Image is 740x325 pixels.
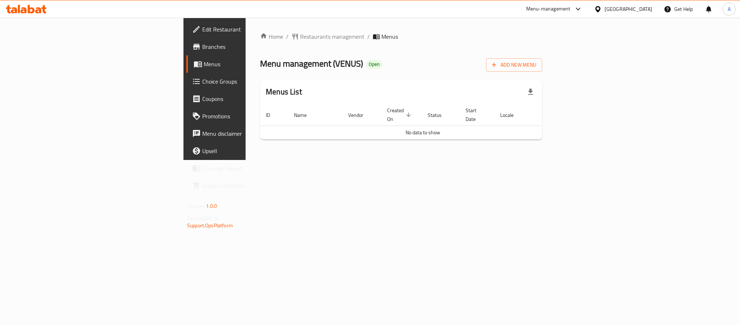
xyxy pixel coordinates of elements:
[186,21,307,38] a: Edit Restaurant
[202,147,301,155] span: Upsell
[300,32,364,41] span: Restaurants management
[202,112,301,121] span: Promotions
[366,61,382,67] span: Open
[728,5,731,13] span: A
[605,5,652,13] div: [GEOGRAPHIC_DATA]
[466,106,486,123] span: Start Date
[186,177,307,194] a: Grocery Checklist
[367,32,370,41] li: /
[202,77,301,86] span: Choice Groups
[186,125,307,142] a: Menu disclaimer
[294,111,316,119] span: Name
[187,201,205,211] span: Version:
[206,201,217,211] span: 1.0.0
[522,83,539,101] div: Export file
[202,164,301,173] span: Coverage Report
[202,129,301,138] span: Menu disclaimer
[266,111,280,119] span: ID
[348,111,373,119] span: Vendor
[387,106,413,123] span: Created On
[186,73,307,90] a: Choice Groups
[187,221,233,230] a: Support.OpsPlatform
[260,55,363,72] span: Menu management ( VENUS )
[260,32,542,41] nav: breadcrumb
[291,32,364,41] a: Restaurants management
[202,42,301,51] span: Branches
[381,32,398,41] span: Menus
[526,5,571,13] div: Menu-management
[202,181,301,190] span: Grocery Checklist
[406,128,440,137] span: No data to show
[186,55,307,73] a: Menus
[186,107,307,125] a: Promotions
[186,90,307,107] a: Coupons
[204,60,301,68] span: Menus
[500,111,523,119] span: Locale
[532,104,586,126] th: Actions
[266,86,302,97] h2: Menus List
[187,214,220,223] span: Get support on:
[492,60,536,69] span: Add New Menu
[202,94,301,103] span: Coupons
[202,25,301,34] span: Edit Restaurant
[260,104,586,140] table: enhanced table
[428,111,451,119] span: Status
[186,160,307,177] a: Coverage Report
[486,58,542,72] button: Add New Menu
[186,142,307,160] a: Upsell
[186,38,307,55] a: Branches
[366,60,382,69] div: Open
